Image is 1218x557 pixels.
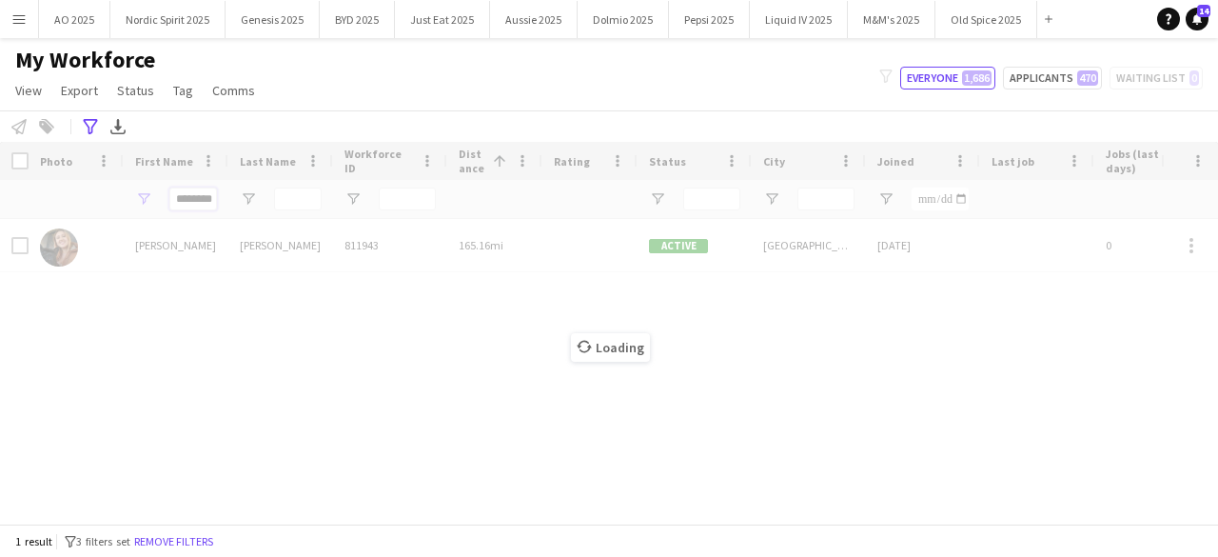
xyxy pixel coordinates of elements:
span: 470 [1077,70,1098,86]
button: Aussie 2025 [490,1,578,38]
span: 3 filters set [76,534,130,548]
span: My Workforce [15,46,155,74]
button: Everyone1,686 [900,67,995,90]
span: View [15,82,42,99]
a: Comms [205,78,263,103]
button: Just Eat 2025 [395,1,490,38]
span: 1,686 [962,70,992,86]
app-action-btn: Export XLSX [107,115,129,138]
button: Applicants470 [1003,67,1102,90]
a: Tag [166,78,201,103]
button: Remove filters [130,531,217,552]
button: AO 2025 [39,1,110,38]
button: Genesis 2025 [226,1,320,38]
button: Liquid IV 2025 [750,1,848,38]
span: Comms [212,82,255,99]
span: Status [117,82,154,99]
button: M&M's 2025 [848,1,935,38]
a: Status [109,78,162,103]
app-action-btn: Advanced filters [79,115,102,138]
span: 14 [1197,5,1210,17]
button: Nordic Spirit 2025 [110,1,226,38]
button: BYD 2025 [320,1,395,38]
button: Pepsi 2025 [669,1,750,38]
a: View [8,78,49,103]
span: Tag [173,82,193,99]
button: Dolmio 2025 [578,1,669,38]
span: Loading [571,333,650,362]
a: 14 [1186,8,1208,30]
span: Export [61,82,98,99]
a: Export [53,78,106,103]
button: Old Spice 2025 [935,1,1037,38]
